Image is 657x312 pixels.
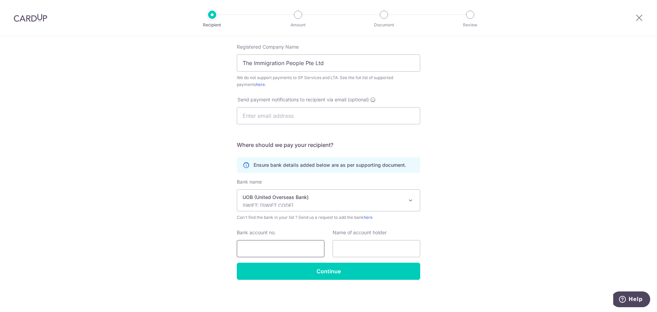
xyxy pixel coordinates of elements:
div: We do not support payments to SP Services and LTA. See the full list of supported payments . [237,74,420,88]
p: Document [359,22,409,28]
p: Ensure bank details added below are as per supporting document. [254,162,406,169]
span: Can't find the bank in your list ? Send us a request to add the bank [237,214,420,221]
span: Registered Company Name [237,44,299,50]
span: Help [15,5,29,11]
span: UOB (United Overseas Bank) [237,190,420,211]
p: SWIFT: [SWIFT_CODE] [243,202,403,209]
input: Enter email address [237,107,420,124]
label: Bank account no. [237,229,276,236]
p: Review [445,22,495,28]
a: here [364,215,373,220]
label: Name of account holder [333,229,387,236]
input: Continue [237,263,420,280]
h5: Where should we pay your recipient? [237,141,420,149]
span: Send payment notifications to recipient via email (optional) [237,96,369,103]
span: UOB (United Overseas Bank) [237,189,420,211]
label: Bank name [237,178,262,185]
iframe: Opens a widget where you can find more information [613,291,650,309]
p: Recipient [187,22,237,28]
p: UOB (United Overseas Bank) [243,194,403,201]
p: Amount [273,22,323,28]
a: here [256,82,265,87]
img: CardUp [14,14,47,22]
